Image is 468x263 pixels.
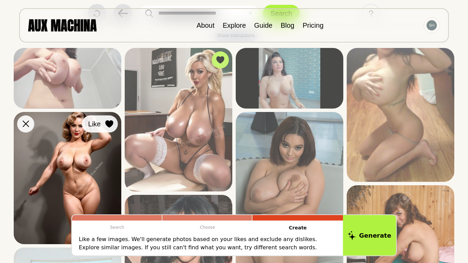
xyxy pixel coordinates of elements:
[303,22,323,29] a: Pricing
[162,221,253,234] p: Choose
[197,22,214,29] a: About
[223,22,246,29] a: Explore
[236,48,343,109] img: Search result
[427,20,437,30] img: Avatar
[82,115,118,133] button: Like
[347,48,454,182] img: Search result
[343,215,396,255] button: Generate
[254,22,272,29] a: Guide
[125,48,232,191] img: Search result
[14,112,121,244] img: Search result
[28,19,97,31] img: AUX MACHINA
[88,119,101,129] span: Like
[14,48,121,109] img: Search result
[72,221,162,234] p: Search
[79,235,336,252] p: Like a few images. We'll generate photos based on your likes and exclude any dislikes. Explore si...
[281,22,294,29] a: Blog
[253,221,343,235] p: Create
